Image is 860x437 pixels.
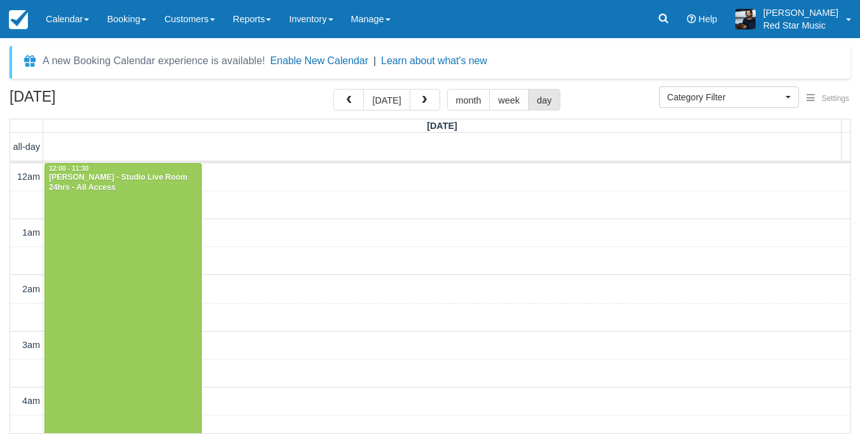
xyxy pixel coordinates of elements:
span: | [373,55,376,66]
button: day [528,89,560,111]
div: [PERSON_NAME] - Studio Live Room 24hrs - All Access [48,173,198,193]
span: 2am [22,284,40,294]
span: Help [698,14,718,24]
span: all-day [13,142,40,152]
span: 4am [22,396,40,406]
p: [PERSON_NAME] [763,6,838,19]
button: [DATE] [363,89,410,111]
button: week [489,89,529,111]
img: checkfront-main-nav-mini-logo.png [9,10,28,29]
div: A new Booking Calendar experience is available! [43,53,265,69]
button: Category Filter [659,86,799,108]
span: [DATE] [427,121,457,131]
span: 1am [22,227,40,238]
span: 12:00 - 11:30 [49,165,88,172]
span: Settings [822,94,849,103]
span: 12am [17,171,40,182]
span: 3am [22,340,40,350]
h2: [DATE] [10,89,170,112]
i: Help [687,15,696,24]
a: Learn about what's new [381,55,487,66]
button: Enable New Calendar [270,55,368,67]
button: month [447,89,490,111]
img: A1 [735,9,756,29]
p: Red Star Music [763,19,838,32]
span: Category Filter [667,91,782,104]
button: Settings [799,90,857,108]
